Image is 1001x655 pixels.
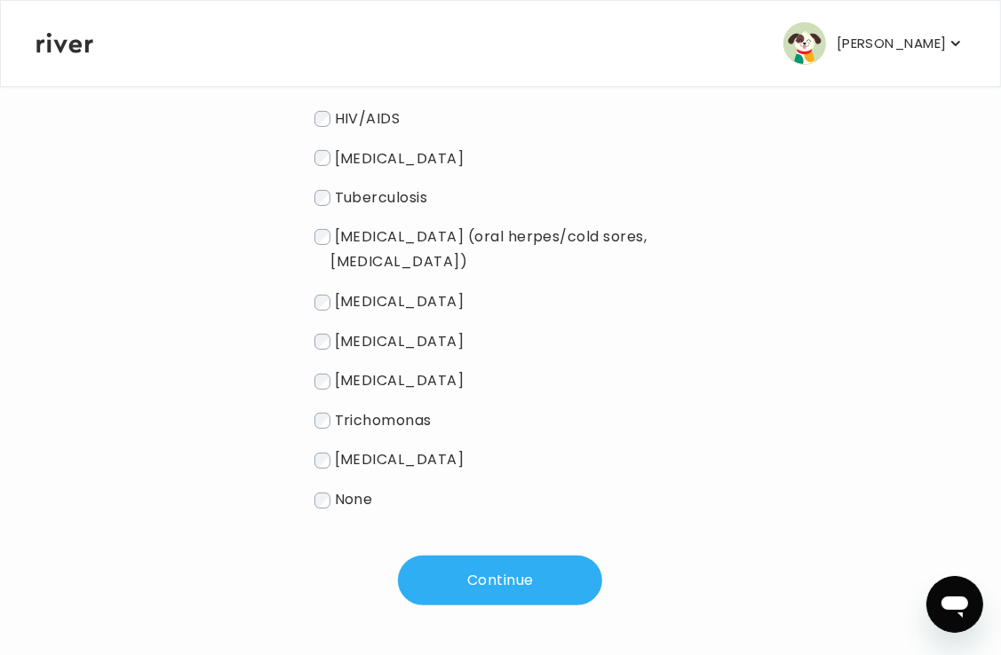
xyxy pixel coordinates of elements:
span: [MEDICAL_DATA] [335,292,465,312]
input: [MEDICAL_DATA] [314,150,330,166]
button: user avatar[PERSON_NAME] [783,22,965,65]
span: HIV/AIDS [335,108,401,129]
input: [MEDICAL_DATA] [314,295,330,311]
span: [MEDICAL_DATA] [335,331,465,351]
span: [MEDICAL_DATA] (oral herpes/cold sores, [MEDICAL_DATA]) [330,226,647,272]
button: Continue [398,556,602,605]
input: HIV/AIDS [314,111,330,127]
span: None [335,490,373,510]
input: [MEDICAL_DATA] [314,334,330,350]
span: [MEDICAL_DATA] [335,450,465,470]
span: [MEDICAL_DATA] [335,371,465,391]
p: [PERSON_NAME] [837,31,947,56]
iframe: Button to launch messaging window [926,576,983,633]
input: Tuberculosis [314,190,330,206]
input: Trichomonas [314,413,330,429]
input: [MEDICAL_DATA] [314,453,330,469]
input: [MEDICAL_DATA] [314,374,330,390]
span: [MEDICAL_DATA] [335,147,465,168]
input: None [314,493,330,509]
img: user avatar [783,22,826,65]
input: [MEDICAL_DATA] (oral herpes/cold sores, [MEDICAL_DATA]) [314,229,330,245]
span: Tuberculosis [335,187,428,208]
span: Trichomonas [335,410,432,430]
